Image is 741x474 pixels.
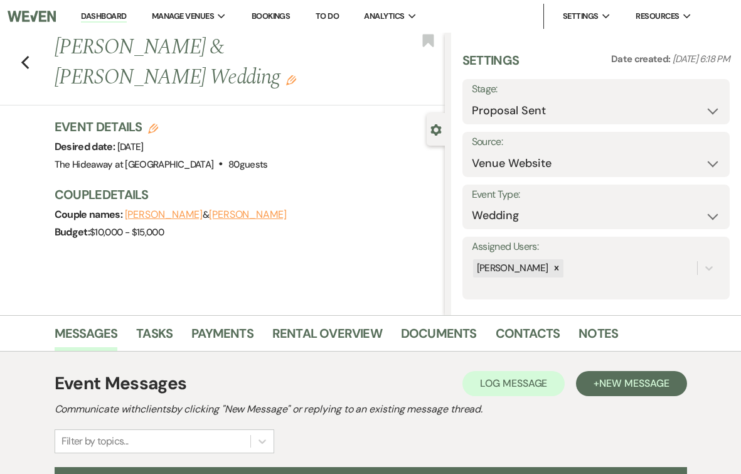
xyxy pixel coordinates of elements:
span: Log Message [480,377,547,390]
span: Resources [636,10,679,23]
h3: Event Details [55,118,268,136]
span: Desired date: [55,140,117,153]
span: $10,000 - $15,000 [90,226,164,239]
button: Log Message [462,371,565,396]
span: New Message [599,377,669,390]
span: The Hideaway at [GEOGRAPHIC_DATA] [55,158,214,171]
div: [PERSON_NAME] [473,259,550,277]
a: Bookings [252,11,291,21]
h3: Couple Details [55,186,432,203]
button: +New Message [576,371,686,396]
h2: Communicate with clients by clicking "New Message" or replying to an existing message thread. [55,402,687,417]
a: Payments [191,323,253,351]
span: Couple names: [55,208,125,221]
label: Event Type: [472,186,720,204]
span: Manage Venues [152,10,214,23]
label: Assigned Users: [472,238,720,256]
h1: [PERSON_NAME] & [PERSON_NAME] Wedding [55,33,362,92]
span: Settings [563,10,599,23]
span: [DATE] 6:18 PM [673,53,730,65]
a: Documents [401,323,477,351]
button: [PERSON_NAME] [209,210,287,220]
span: Analytics [364,10,404,23]
span: [DATE] [117,141,144,153]
a: Contacts [496,323,560,351]
h3: Settings [462,51,520,79]
h1: Event Messages [55,370,187,397]
a: Notes [578,323,618,351]
a: Dashboard [81,11,126,23]
label: Source: [472,133,720,151]
span: 80 guests [228,158,268,171]
span: Date created: [611,53,673,65]
button: Close lead details [430,123,442,135]
div: Filter by topics... [61,434,129,449]
a: To Do [316,11,339,21]
span: Budget: [55,225,90,239]
a: Messages [55,323,118,351]
img: Weven Logo [8,3,56,30]
button: Edit [286,74,296,85]
a: Rental Overview [272,323,382,351]
a: Tasks [136,323,173,351]
label: Stage: [472,80,720,99]
button: [PERSON_NAME] [125,210,203,220]
span: & [125,208,287,221]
